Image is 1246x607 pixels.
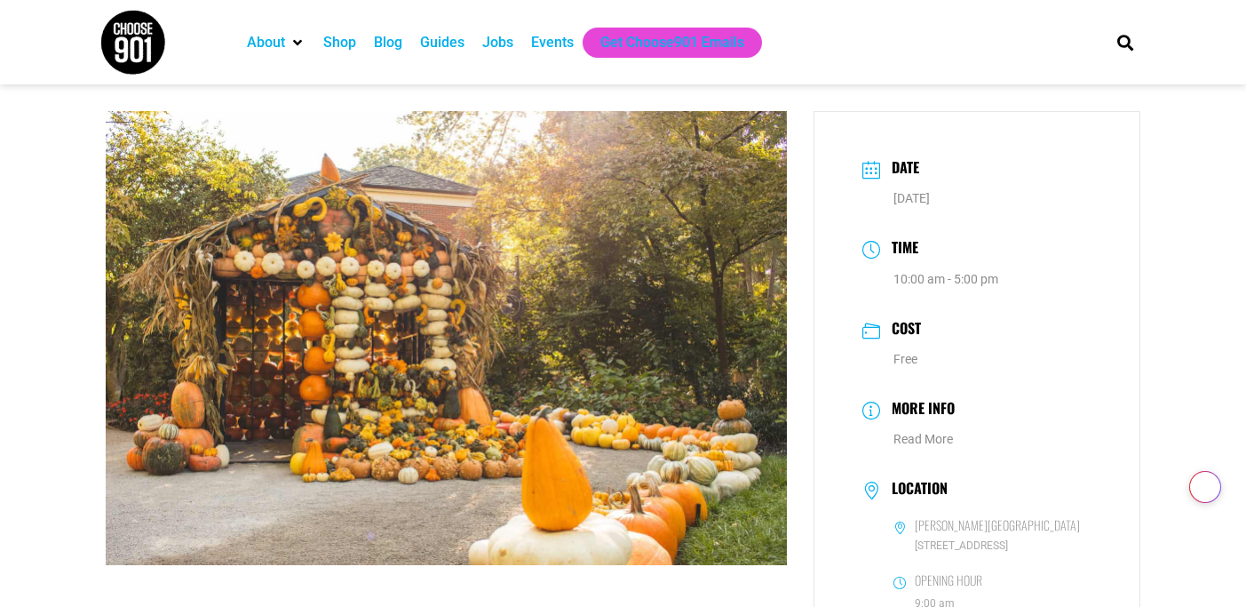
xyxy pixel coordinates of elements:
div: Search [1110,28,1139,57]
h3: Time [883,236,918,262]
span: [DATE] [893,191,930,205]
a: Read More [893,432,953,446]
h6: Opening Hour [915,572,982,588]
a: Jobs [482,32,513,53]
span: [STREET_ADDRESS] [893,538,1092,555]
a: Events [531,32,574,53]
a: Get Choose901 Emails [600,32,744,53]
a: About [247,32,285,53]
div: About [238,28,314,58]
dd: Free [862,348,1092,371]
h6: [PERSON_NAME][GEOGRAPHIC_DATA] [915,517,1080,533]
a: Blog [374,32,402,53]
h3: Date [883,156,919,182]
nav: Main nav [238,28,1087,58]
h3: More Info [883,397,955,423]
a: Guides [420,32,464,53]
h3: Cost [883,317,921,343]
h3: Location [883,480,948,501]
a: Shop [323,32,356,53]
abbr: 10:00 am - 5:00 pm [893,272,998,286]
